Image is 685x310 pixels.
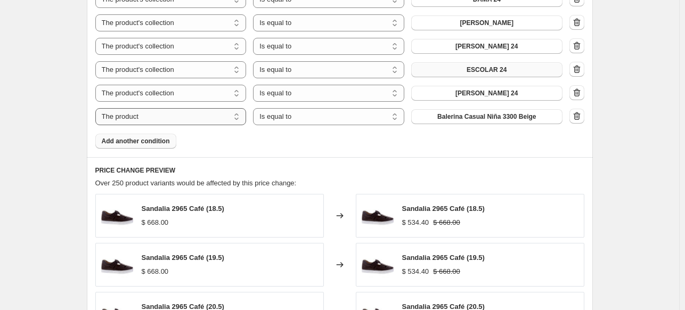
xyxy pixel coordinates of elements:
[102,137,170,145] span: Add another condition
[411,86,562,101] button: ESCOLAR NIÑA 24
[142,205,224,213] span: Sandalia 2965 Café (18.5)
[437,112,536,121] span: Balerina Casual Niña 3300 Beige
[142,217,169,228] div: $ 668.00
[433,266,460,277] strike: $ 668.00
[402,254,485,262] span: Sandalia 2965 Café (19.5)
[411,39,562,54] button: Davina 24
[95,166,584,175] h6: PRICE CHANGE PREVIEW
[142,266,169,277] div: $ 668.00
[411,109,562,124] button: Balerina Casual Niña 3300 Beige
[460,19,513,27] span: [PERSON_NAME]
[95,179,297,187] span: Over 250 product variants would be affected by this price change:
[411,62,562,77] button: ESCOLAR 24
[455,42,518,51] span: [PERSON_NAME] 24
[433,217,460,228] strike: $ 668.00
[101,249,133,281] img: cdd26802._80x.jpg
[402,266,429,277] div: $ 534.40
[467,66,507,74] span: ESCOLAR 24
[411,15,562,30] button: Davina
[455,89,518,97] span: [PERSON_NAME] 24
[402,217,429,228] div: $ 534.40
[101,200,133,232] img: cdd26802._80x.jpg
[402,205,485,213] span: Sandalia 2965 Café (18.5)
[362,249,394,281] img: cdd26802._80x.jpg
[362,200,394,232] img: cdd26802._80x.jpg
[142,254,224,262] span: Sandalia 2965 Café (19.5)
[95,134,176,149] button: Add another condition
